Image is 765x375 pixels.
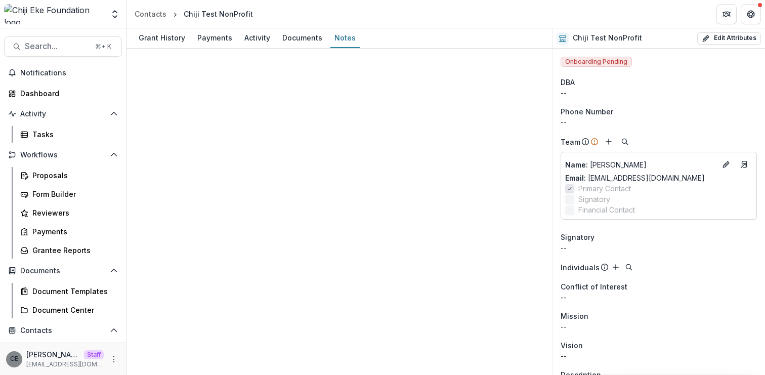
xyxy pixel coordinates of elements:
[16,186,122,202] a: Form Builder
[565,173,705,183] a: Email: [EMAIL_ADDRESS][DOMAIN_NAME]
[10,356,18,362] div: Chiji Eke
[16,167,122,184] a: Proposals
[561,106,613,117] span: Phone Number
[20,326,106,335] span: Contacts
[240,30,274,45] div: Activity
[561,281,627,292] span: Conflict of Interest
[135,9,166,19] div: Contacts
[240,28,274,48] a: Activity
[330,28,360,48] a: Notes
[4,147,122,163] button: Open Workflows
[20,110,106,118] span: Activity
[561,311,588,321] span: Mission
[16,223,122,240] a: Payments
[741,4,761,24] button: Get Help
[565,160,588,169] span: Name :
[578,183,631,194] span: Primary Contact
[108,353,120,365] button: More
[93,41,113,52] div: ⌘ + K
[16,242,122,259] a: Grantee Reports
[108,4,122,24] button: Open entity switcher
[561,77,575,88] span: DBA
[4,65,122,81] button: Notifications
[184,9,253,19] div: Chiji Test NonProfit
[32,245,114,256] div: Grantee Reports
[561,232,594,242] span: Signatory
[32,170,114,181] div: Proposals
[4,263,122,279] button: Open Documents
[131,7,257,21] nav: breadcrumb
[561,88,757,98] div: --
[26,360,104,369] p: [EMAIL_ADDRESS][DOMAIN_NAME]
[603,136,615,148] button: Add
[278,30,326,45] div: Documents
[32,226,114,237] div: Payments
[623,261,635,273] button: Search
[610,261,622,273] button: Add
[4,106,122,122] button: Open Activity
[16,283,122,300] a: Document Templates
[135,30,189,45] div: Grant History
[20,88,114,99] div: Dashboard
[135,28,189,48] a: Grant History
[16,302,122,318] a: Document Center
[561,137,580,147] p: Team
[565,159,716,170] a: Name: [PERSON_NAME]
[561,242,757,253] div: --
[20,267,106,275] span: Documents
[16,126,122,143] a: Tasks
[561,351,757,361] p: --
[4,322,122,339] button: Open Contacts
[561,57,632,67] span: Onboarding Pending
[578,194,610,204] span: Signatory
[193,30,236,45] div: Payments
[565,159,716,170] p: [PERSON_NAME]
[4,85,122,102] a: Dashboard
[561,321,757,332] p: --
[84,350,104,359] p: Staff
[561,292,757,303] p: --
[561,262,600,273] p: Individuals
[736,156,752,173] a: Go to contact
[4,4,104,24] img: Chiji Eke Foundation logo
[32,305,114,315] div: Document Center
[573,34,642,43] h2: Chiji Test NonProfit
[20,69,118,77] span: Notifications
[32,286,114,297] div: Document Templates
[565,174,586,182] span: Email:
[697,32,761,45] button: Edit Attributes
[278,28,326,48] a: Documents
[26,349,80,360] p: [PERSON_NAME]
[193,28,236,48] a: Payments
[16,204,122,221] a: Reviewers
[25,41,89,51] span: Search...
[20,151,106,159] span: Workflows
[720,158,732,171] button: Edit
[716,4,737,24] button: Partners
[32,207,114,218] div: Reviewers
[578,204,635,215] span: Financial Contact
[330,30,360,45] div: Notes
[619,136,631,148] button: Search
[561,340,583,351] span: Vision
[561,117,757,128] div: --
[32,189,114,199] div: Form Builder
[131,7,171,21] a: Contacts
[4,36,122,57] button: Search...
[32,129,114,140] div: Tasks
